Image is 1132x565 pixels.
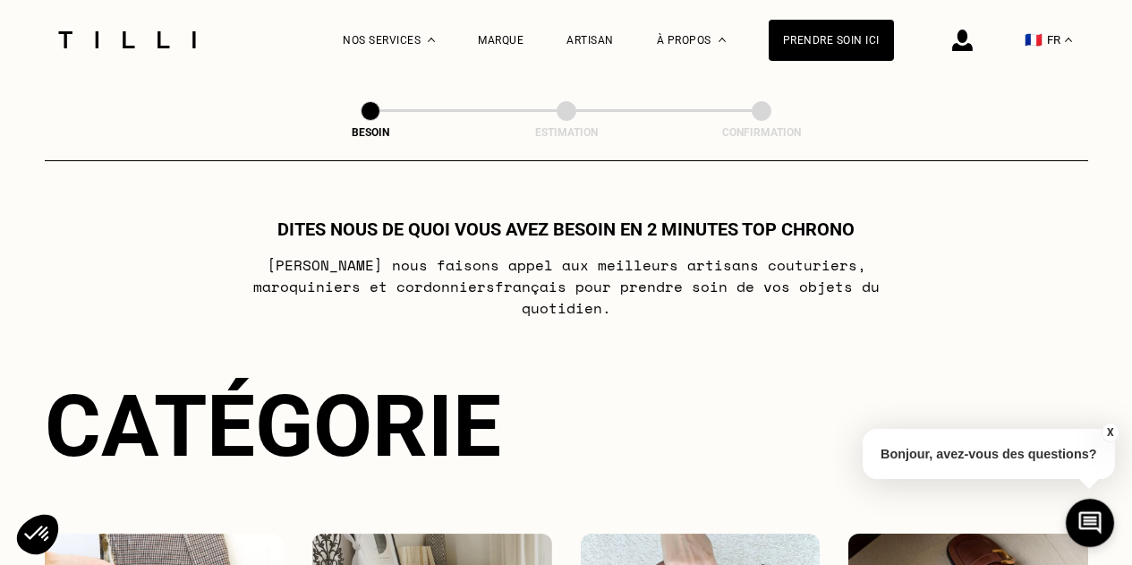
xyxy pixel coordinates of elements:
h1: Dites nous de quoi vous avez besoin en 2 minutes top chrono [277,218,855,240]
div: Estimation [477,126,656,139]
button: X [1101,423,1119,442]
img: Menu déroulant à propos [719,38,726,42]
img: menu déroulant [1065,38,1072,42]
img: Menu déroulant [428,38,435,42]
div: Catégorie [45,376,1088,476]
div: Confirmation [672,126,851,139]
img: icône connexion [952,30,973,51]
a: Prendre soin ici [769,20,894,61]
span: 🇫🇷 [1025,31,1043,48]
p: [PERSON_NAME] nous faisons appel aux meilleurs artisans couturiers , maroquiniers et cordonniers ... [211,254,921,319]
a: Artisan [566,34,614,47]
div: Besoin [281,126,460,139]
img: Logo du service de couturière Tilli [52,31,202,48]
p: Bonjour, avez-vous des questions? [863,429,1115,479]
a: Marque [478,34,523,47]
